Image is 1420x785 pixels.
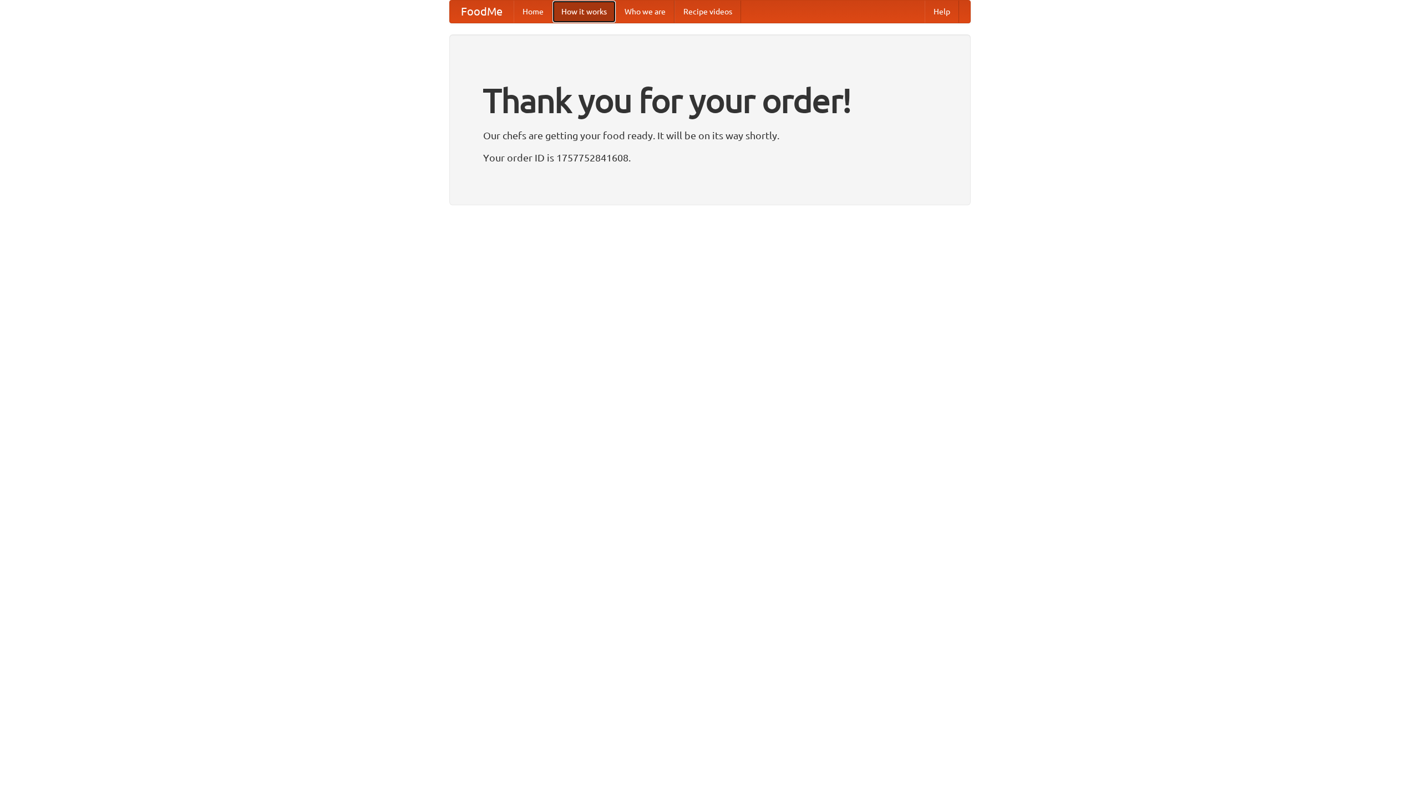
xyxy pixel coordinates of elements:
[450,1,514,23] a: FoodMe
[483,74,937,127] h1: Thank you for your order!
[483,127,937,144] p: Our chefs are getting your food ready. It will be on its way shortly.
[674,1,741,23] a: Recipe videos
[514,1,552,23] a: Home
[925,1,959,23] a: Help
[552,1,616,23] a: How it works
[616,1,674,23] a: Who we are
[483,149,937,166] p: Your order ID is 1757752841608.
